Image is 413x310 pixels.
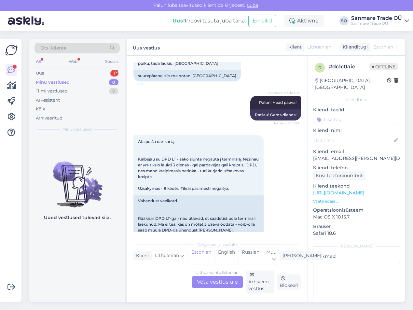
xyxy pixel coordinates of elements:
[172,17,246,25] div: Proovi tasuta juba täna:
[44,214,111,221] p: Uued vestlused tulevad siia.
[351,21,402,26] div: Sanmare Trade OÜ
[340,44,368,50] div: Klienditugi
[313,198,400,204] p: Vaata edasi ...
[373,44,393,50] span: Estonian
[286,44,302,50] div: Klient
[192,276,243,288] div: Võta vestlus üle
[133,242,301,247] div: Valige keel ja vastake
[36,70,44,77] div: Uus
[36,106,45,112] div: Kõik
[138,61,218,66] span: puiku, tada laukiu. [GEOGRAPHIC_DATA]
[313,127,400,134] p: Kliendi nimi
[155,252,179,259] span: Lithuanian
[313,253,400,260] p: Märkmed
[238,247,263,264] div: Russian
[246,271,275,293] div: Arhiveeri vestlus
[110,70,118,77] div: 1
[284,15,324,27] div: Aktiivne
[313,190,364,196] a: [URL][DOMAIN_NAME]
[313,155,400,162] p: [EMAIL_ADDRESS][PERSON_NAME][DOMAIN_NAME]
[277,274,301,290] div: Blokeeri
[329,63,369,71] div: # dc1c0aie
[36,88,68,94] div: Tiimi vestlused
[245,2,260,8] span: Luba
[313,207,400,214] p: Operatsioonisüsteem
[36,79,70,86] div: Minu vestlused
[214,247,238,264] div: English
[135,82,160,87] span: 15:52
[307,44,331,50] span: Lithuanian
[67,57,79,66] div: Web
[313,106,400,113] p: Kliendi tag'id
[62,126,92,132] span: Minu vestlused
[266,249,276,255] span: Muu
[313,148,400,155] p: Kliendi email
[315,77,387,91] div: [GEOGRAPHIC_DATA], [GEOGRAPHIC_DATA]
[133,252,149,259] div: Klient
[351,16,402,21] div: Sanmare Trade OÜ
[274,121,299,126] span: Nähtud ✓ 15:53
[313,164,400,171] p: Kliendi telefon
[34,57,42,66] div: All
[313,115,400,124] input: Lisa tag
[36,115,62,121] div: Arhiveeritud
[188,247,214,264] div: Estonian
[196,270,239,275] div: Lithuanian to Estonian
[313,171,365,180] div: Küsi telefoninumbrit
[313,97,400,103] div: Kliendi info
[268,91,299,95] span: Sanmare Trade OÜ
[313,243,400,249] div: [PERSON_NAME]
[138,139,260,191] span: Atsipraša dar kartą. Kalbėjau su DPD LT - sako siunta negauta į terminalą. Nežinau ar yra tikslo ...
[109,79,118,86] div: 0
[248,15,276,27] button: Emailid
[104,57,120,66] div: Socials
[313,223,400,230] p: Brauser
[351,16,409,26] a: Sanmare Trade OÜSanmare Trade OÜ
[339,16,349,25] div: SO
[133,195,264,259] div: Vabandust veelkord. Rääkisin DPD LT-ga - nad ütlevad, et saadetist pole terminali laekunud. Ma ei...
[133,70,241,81] div: suurepärane, siis ma ootan. [GEOGRAPHIC_DATA]
[172,18,185,24] b: Uus!
[259,100,296,105] span: Palun! Head päeva!
[5,44,18,56] img: Askly Logo
[313,230,400,237] p: Safari 18.6
[40,45,66,51] span: Otsi kliente
[313,137,392,144] input: Lisa nimi
[250,109,301,120] div: Prašau! Geros dienos!
[280,252,321,259] div: [PERSON_NAME]
[133,43,160,51] label: Uus vestlus
[109,88,118,94] div: 0
[29,150,125,208] img: No chats
[36,97,60,104] div: AI Assistent
[369,63,398,70] span: Offline
[313,183,400,190] p: Klienditeekond
[313,214,400,220] p: Mac OS X 10.15.7
[318,65,322,70] span: d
